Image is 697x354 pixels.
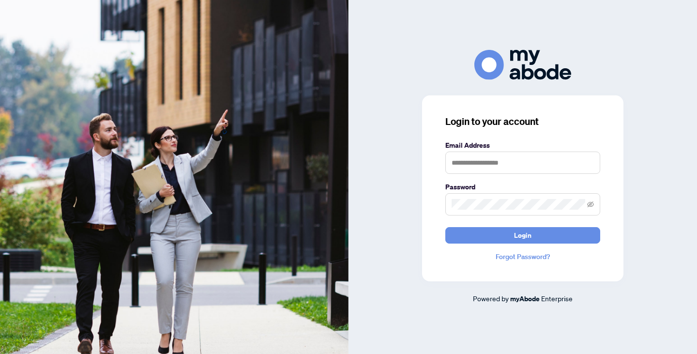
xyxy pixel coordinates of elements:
span: Login [514,228,531,243]
label: Password [445,182,600,192]
a: myAbode [510,293,540,304]
span: eye-invisible [587,201,594,208]
a: Forgot Password? [445,251,600,262]
h3: Login to your account [445,115,600,128]
label: Email Address [445,140,600,151]
span: Enterprise [541,294,573,303]
img: ma-logo [474,50,571,79]
span: Powered by [473,294,509,303]
button: Login [445,227,600,244]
